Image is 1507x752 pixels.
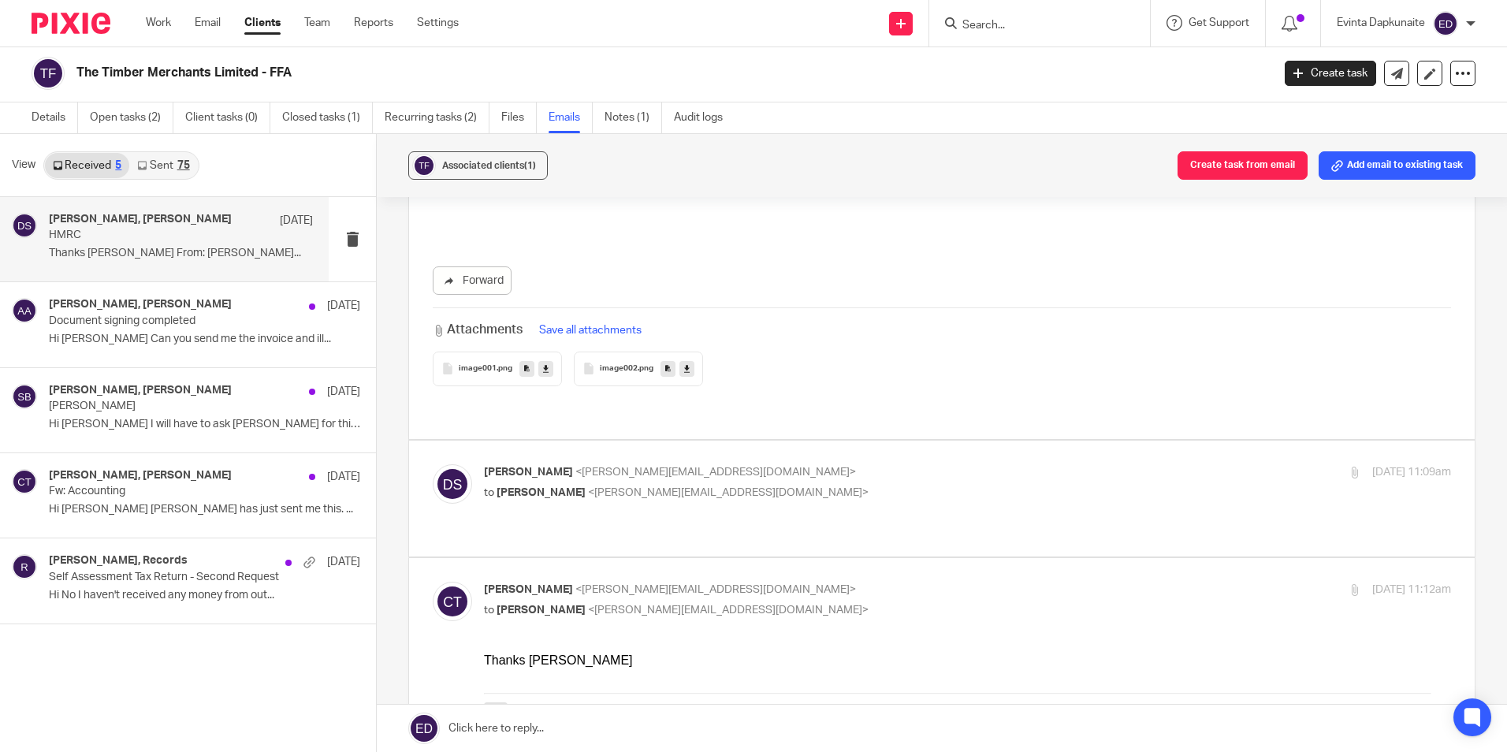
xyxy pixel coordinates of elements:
[49,333,360,346] p: Hi [PERSON_NAME] Can you send me the invoice and ill...
[49,571,298,584] p: Self Assessment Tax Return - Second Request
[497,487,586,498] span: [PERSON_NAME]
[12,298,37,323] img: svg%3E
[575,467,856,478] span: <[PERSON_NAME][EMAIL_ADDRESS][DOMAIN_NAME]>
[354,15,393,31] a: Reports
[280,213,313,229] p: [DATE]
[459,364,497,374] span: image001
[588,605,869,616] span: <[PERSON_NAME][EMAIL_ADDRESS][DOMAIN_NAME]>
[45,153,129,178] a: Received5
[12,157,35,173] span: View
[417,15,459,31] a: Settings
[327,469,360,485] p: [DATE]
[497,605,586,616] span: [PERSON_NAME]
[32,102,78,133] a: Details
[1178,151,1308,180] button: Create task from email
[961,19,1103,33] input: Search
[90,102,173,133] a: Open tasks (2)
[327,554,360,570] p: [DATE]
[442,161,536,170] span: Associated clients
[588,487,869,498] span: <[PERSON_NAME][EMAIL_ADDRESS][DOMAIN_NAME]>
[433,352,562,386] button: image001.png
[49,229,260,242] p: HMRC
[408,151,548,180] button: Associated clients(1)
[49,485,298,498] p: Fw: Accounting
[49,384,232,397] h4: [PERSON_NAME], [PERSON_NAME]
[304,15,330,31] a: Team
[49,589,360,602] p: Hi No I haven't received any money from out...
[49,554,188,568] h4: [PERSON_NAME], Records
[605,102,662,133] a: Notes (1)
[501,102,537,133] a: Files
[12,213,37,238] img: svg%3E
[575,584,856,595] span: <[PERSON_NAME][EMAIL_ADDRESS][DOMAIN_NAME]>
[1189,17,1249,28] span: Get Support
[600,364,638,374] span: image002
[524,161,536,170] span: (1)
[101,194,361,205] a: Click here to schedule a Phone or Teams meeting with me!
[549,102,593,133] a: Emails
[282,102,373,133] a: Closed tasks (1)
[385,102,489,133] a: Recurring tasks (2)
[195,15,221,31] a: Email
[433,582,472,621] img: svg%3E
[327,298,360,314] p: [DATE]
[49,400,298,413] p: [PERSON_NAME]
[1433,11,1458,36] img: svg%3E
[1319,151,1475,180] button: Add email to existing task
[244,15,281,31] a: Clients
[32,57,65,90] img: svg%3E
[101,541,361,552] a: Click here to schedule a Phone or Teams meeting with me!
[115,160,121,171] div: 5
[12,469,37,494] img: svg%3E
[49,247,313,260] p: Thanks [PERSON_NAME] From: [PERSON_NAME]...
[484,467,573,478] span: [PERSON_NAME]
[433,321,523,339] h3: Attachments
[185,102,270,133] a: Client tasks (0)
[433,266,512,295] a: Forward
[32,13,110,34] img: Pixie
[534,322,646,339] button: Save all attachments
[1285,61,1376,86] a: Create task
[412,154,436,177] img: svg%3E
[650,619,775,627] a: [EMAIL_ADDRESS][DOMAIN_NAME]
[138,268,429,281] a: [PERSON_NAME][EMAIL_ADDRESS][DOMAIN_NAME]
[12,554,37,579] img: svg%3E
[484,584,573,595] span: [PERSON_NAME]
[49,469,232,482] h4: [PERSON_NAME], [PERSON_NAME]
[318,300,608,313] a: [PERSON_NAME][EMAIL_ADDRESS][DOMAIN_NAME]
[1372,464,1451,481] p: [DATE] 11:09am
[497,364,512,374] span: .png
[101,296,361,307] a: Click here to schedule a Phone or Teams meeting with me!
[650,720,775,728] a: [EMAIL_ADDRESS][DOMAIN_NAME]
[12,384,37,409] img: svg%3E
[20,300,311,313] a: [PERSON_NAME][EMAIL_ADDRESS][DOMAIN_NAME]
[49,503,360,516] p: Hi [PERSON_NAME] [PERSON_NAME] has just sent me this. ...
[674,102,735,133] a: Audit logs
[49,298,232,311] h4: [PERSON_NAME], [PERSON_NAME]
[574,352,703,386] button: image002.png
[49,315,298,328] p: Document signing completed
[177,160,190,171] div: 75
[1337,15,1425,31] p: Evinta Dapkunaite
[49,418,360,431] p: Hi [PERSON_NAME] I will have to ask [PERSON_NAME] for this as...
[129,153,197,178] a: Sent75
[49,213,232,226] h4: [PERSON_NAME], [PERSON_NAME]
[484,487,494,498] span: to
[146,15,171,31] a: Work
[484,605,494,616] span: to
[76,65,1024,81] h2: The Timber Merchants Limited - FFA
[327,384,360,400] p: [DATE]
[638,364,653,374] span: .png
[433,464,472,504] img: svg%3E
[1372,582,1451,598] p: [DATE] 11:12am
